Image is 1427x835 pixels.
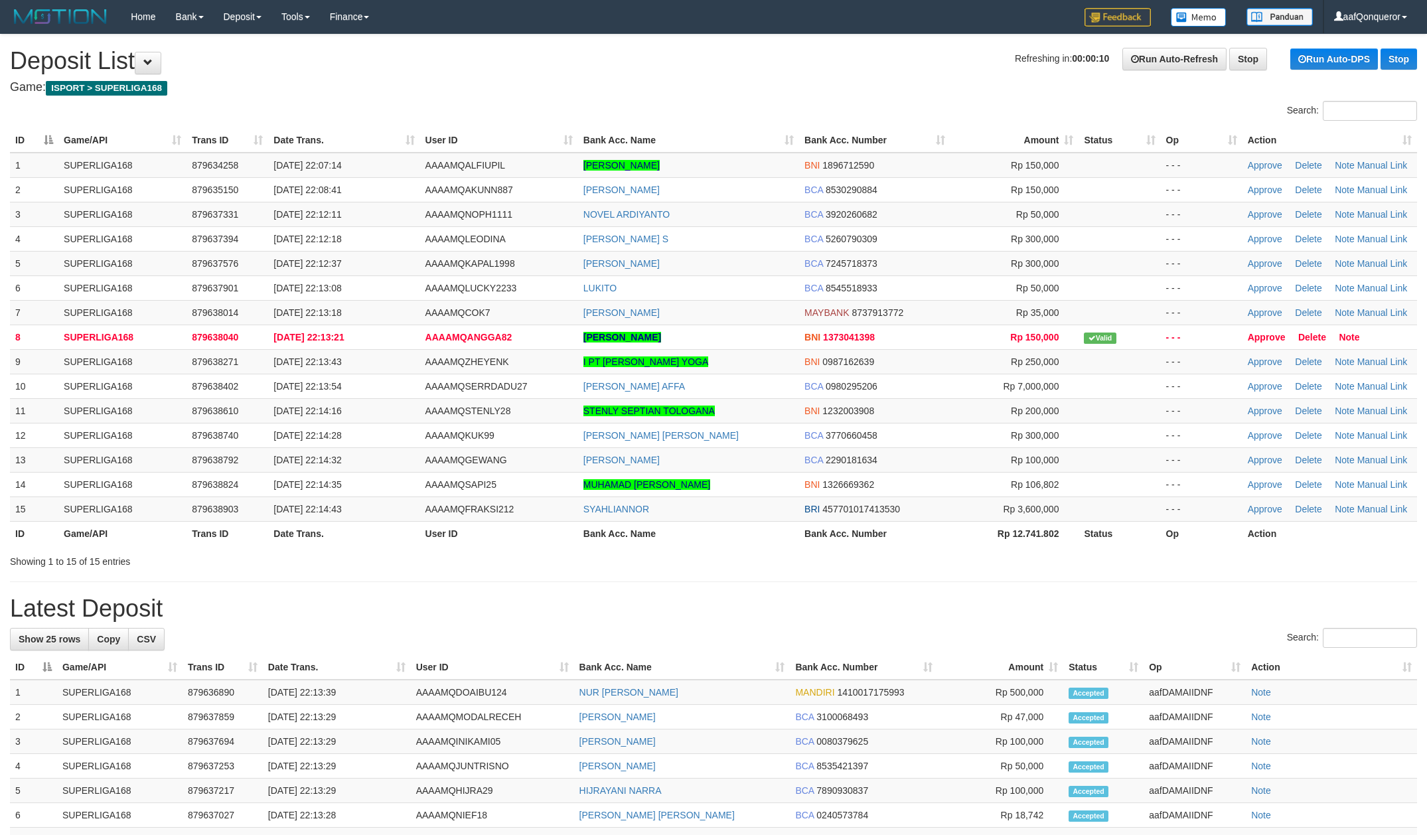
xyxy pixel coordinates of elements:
[1161,202,1242,226] td: - - -
[1295,234,1321,244] a: Delete
[1357,430,1408,441] a: Manual Link
[1295,430,1321,441] a: Delete
[583,479,710,490] a: MUHAMAD [PERSON_NAME]
[938,705,1063,729] td: Rp 47,000
[273,381,341,392] span: [DATE] 22:13:54
[187,128,268,153] th: Trans ID: activate to sort column ascending
[804,504,820,514] span: BRI
[192,283,238,293] span: 879637901
[97,634,120,645] span: Copy
[804,406,820,416] span: BNI
[192,381,238,392] span: 879638402
[58,202,187,226] td: SUPERLIGA168
[1161,251,1242,275] td: - - -
[1357,209,1408,220] a: Manual Link
[46,81,167,96] span: ISPORT > SUPERLIGA168
[1381,48,1417,70] a: Stop
[10,655,57,680] th: ID: activate to sort column descending
[950,521,1079,546] th: Rp 12.741.802
[1161,153,1242,178] td: - - -
[58,496,187,521] td: SUPERLIGA168
[1248,209,1282,220] a: Approve
[583,209,670,220] a: NOVEL ARDIYANTO
[1335,160,1355,171] a: Note
[263,680,411,705] td: [DATE] 22:13:39
[1248,430,1282,441] a: Approve
[192,332,238,342] span: 879638040
[192,356,238,367] span: 879638271
[1161,398,1242,423] td: - - -
[58,374,187,398] td: SUPERLIGA168
[1161,374,1242,398] td: - - -
[58,275,187,300] td: SUPERLIGA168
[58,472,187,496] td: SUPERLIGA168
[192,455,238,465] span: 879638792
[425,430,494,441] span: AAAAMQKUK99
[10,7,111,27] img: MOTION_logo.png
[1011,430,1059,441] span: Rp 300,000
[192,160,238,171] span: 879634258
[10,128,58,153] th: ID: activate to sort column descending
[837,687,904,698] span: Copy 1410017175993 to clipboard
[1339,332,1359,342] a: Note
[1144,655,1246,680] th: Op: activate to sort column ascending
[1248,504,1282,514] a: Approve
[268,521,419,546] th: Date Trans.
[583,234,668,244] a: [PERSON_NAME] S
[273,185,341,195] span: [DATE] 22:08:41
[574,655,790,680] th: Bank Acc. Name: activate to sort column ascending
[273,504,341,514] span: [DATE] 22:14:43
[1295,283,1321,293] a: Delete
[1072,53,1109,64] strong: 00:00:10
[1010,332,1059,342] span: Rp 150,000
[128,628,165,650] a: CSV
[1144,680,1246,705] td: aafDAMAIIDNF
[192,258,238,269] span: 879637576
[579,712,656,722] a: [PERSON_NAME]
[263,705,411,729] td: [DATE] 22:13:29
[58,153,187,178] td: SUPERLIGA168
[583,455,660,465] a: [PERSON_NAME]
[1251,785,1271,796] a: Note
[1242,521,1417,546] th: Action
[826,185,877,195] span: Copy 8530290884 to clipboard
[804,160,820,171] span: BNI
[10,374,58,398] td: 10
[1357,160,1408,171] a: Manual Link
[425,209,513,220] span: AAAAMQNOPH1111
[411,705,574,729] td: AAAAMQMODALRECEH
[1248,479,1282,490] a: Approve
[1357,381,1408,392] a: Manual Link
[1229,48,1267,70] a: Stop
[10,81,1417,94] h4: Game:
[579,687,678,698] a: NUR [PERSON_NAME]
[1069,688,1108,699] span: Accepted
[10,595,1417,622] h1: Latest Deposit
[1251,687,1271,698] a: Note
[804,479,820,490] span: BNI
[1335,381,1355,392] a: Note
[1011,356,1059,367] span: Rp 250,000
[411,655,574,680] th: User ID: activate to sort column ascending
[273,356,341,367] span: [DATE] 22:13:43
[1161,496,1242,521] td: - - -
[583,430,739,441] a: [PERSON_NAME] [PERSON_NAME]
[1246,8,1313,26] img: panduan.png
[1011,406,1059,416] span: Rp 200,000
[425,258,515,269] span: AAAAMQKAPAL1998
[1335,234,1355,244] a: Note
[1295,160,1321,171] a: Delete
[192,504,238,514] span: 879638903
[137,634,156,645] span: CSV
[192,209,238,220] span: 879637331
[1161,177,1242,202] td: - - -
[1015,53,1109,64] span: Refreshing in:
[273,234,341,244] span: [DATE] 22:12:18
[1161,128,1242,153] th: Op: activate to sort column ascending
[425,332,512,342] span: AAAAMQANGGA82
[804,381,823,392] span: BCA
[1011,185,1059,195] span: Rp 150,000
[425,185,513,195] span: AAAAMQAKUNN887
[1161,226,1242,251] td: - - -
[411,680,574,705] td: AAAAMQDOAIBU124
